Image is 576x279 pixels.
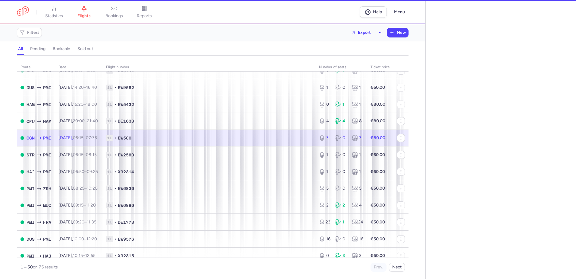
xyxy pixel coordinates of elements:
[352,118,363,124] div: 8
[73,135,97,140] span: –
[118,169,134,175] span: X32314
[73,118,85,123] time: 20:00
[99,5,129,19] a: bookings
[319,236,330,242] div: 16
[137,13,152,19] span: reports
[114,152,117,158] span: •
[106,85,113,91] span: 1L
[315,63,367,72] th: number of seats
[27,30,39,35] span: Filters
[43,84,51,91] span: PMI
[106,135,113,141] span: 1L
[335,169,347,175] div: 0
[39,5,69,19] a: statistics
[55,63,102,72] th: date
[17,63,55,72] th: route
[87,169,98,174] time: 09:25
[335,202,347,208] div: 2
[43,168,51,175] span: PMI
[389,263,405,272] button: Next
[87,118,98,123] time: 21:40
[371,186,385,191] strong: €50.00
[114,253,117,259] span: •
[45,13,63,19] span: statistics
[27,253,35,259] span: PMI
[106,152,113,158] span: 1L
[73,85,84,90] time: 14:20
[77,46,93,52] h4: sold out
[58,135,97,140] span: [DATE],
[73,169,98,174] span: –
[358,30,371,35] span: Export
[27,185,35,192] span: PMI
[129,5,159,19] a: reports
[352,152,363,158] div: 1
[58,236,97,242] span: [DATE],
[335,236,347,242] div: 0
[352,101,363,107] div: 1
[371,253,385,258] strong: €60.00
[371,203,385,208] strong: €50.00
[73,85,97,90] span: –
[118,152,134,158] span: EW2580
[319,135,330,141] div: 3
[43,135,51,141] span: PMI
[86,152,97,157] time: 08:15
[114,135,117,141] span: •
[106,169,113,175] span: 1L
[118,253,134,259] span: X32315
[371,263,387,272] button: Prev.
[73,203,96,208] span: –
[335,185,347,191] div: 0
[58,152,97,157] span: [DATE],
[352,85,363,91] div: 1
[73,152,97,157] span: –
[58,220,96,225] span: [DATE],
[43,253,51,259] span: HAJ
[118,202,134,208] span: EW6886
[53,46,70,52] h4: bookable
[118,101,134,107] span: EW5432
[373,10,382,14] span: Help
[43,185,51,192] span: ZRH
[58,253,95,258] span: [DATE],
[114,101,117,107] span: •
[106,236,113,242] span: 1L
[352,169,363,175] div: 1
[114,185,117,191] span: •
[43,202,51,209] span: MUC
[58,186,98,191] span: [DATE],
[18,46,23,52] h4: all
[86,135,97,140] time: 07:35
[73,118,98,123] span: –
[58,102,97,107] span: [DATE],
[73,186,84,191] time: 08:25
[118,118,134,124] span: DE1633
[371,169,385,174] strong: €60.00
[73,169,84,174] time: 06:50
[17,6,29,18] a: CitizenPlane red outlined logo
[106,185,113,191] span: 1L
[27,168,35,175] span: HAJ
[69,5,99,19] a: flights
[106,219,113,225] span: 1L
[73,253,95,258] span: –
[371,152,385,157] strong: €60.00
[367,63,393,72] th: Ticket price
[352,253,363,259] div: 3
[106,118,113,124] span: 1L
[73,135,83,140] time: 05:15
[371,220,385,225] strong: €50.00
[73,102,97,107] span: –
[43,101,51,108] span: PMI
[73,186,98,191] span: –
[30,46,45,52] h4: pending
[27,219,35,226] span: PMI
[20,265,33,270] strong: 1 – 50
[360,6,387,18] a: Help
[390,6,409,18] button: Menu
[27,135,35,141] span: CGN
[319,85,330,91] div: 1
[397,30,406,35] span: New
[106,101,113,107] span: 1L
